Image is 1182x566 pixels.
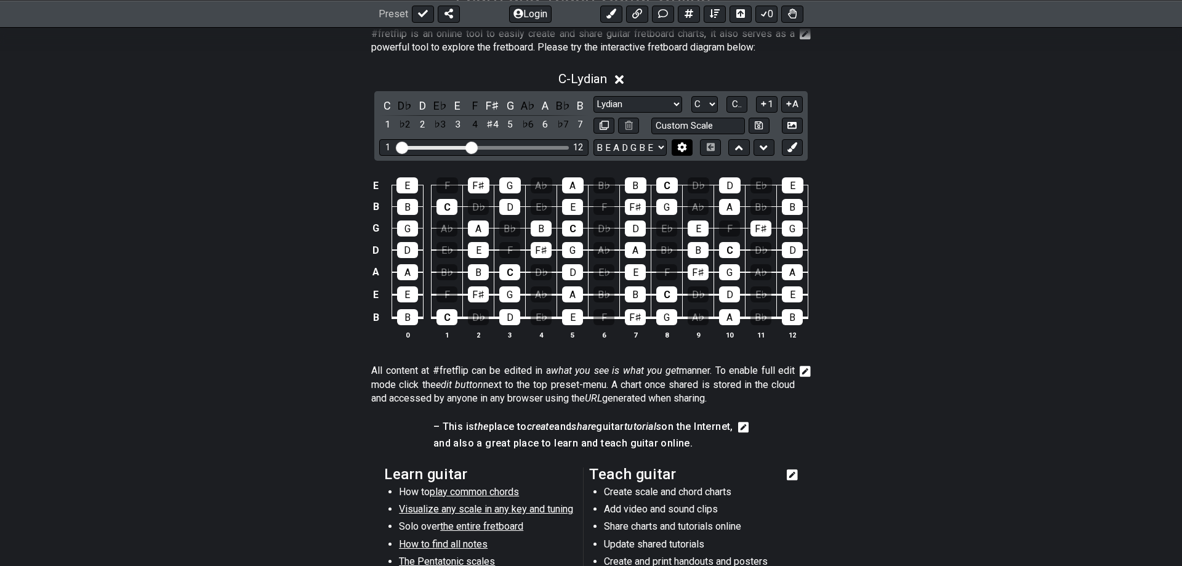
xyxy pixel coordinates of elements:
[436,286,457,302] div: F
[593,96,682,113] select: Scale
[719,220,740,237] div: F
[562,264,583,280] div: D
[467,97,483,114] div: toggle pitch class
[371,364,795,405] p: All content at #fretflip can be edited in a manner. To enable full edit mode click the next to th...
[369,283,384,306] td: E
[688,177,709,193] div: D♭
[551,365,680,376] em: what you see is what you get
[433,420,733,453] span: Click to edit
[782,139,803,156] button: Add marker
[652,5,674,22] button: Add Text
[726,96,747,113] button: C..
[678,5,700,22] button: Add scale/chord fretkit item
[379,97,395,114] div: toggle pitch class
[750,286,771,302] div: E♭
[385,142,390,153] div: 1
[399,520,574,537] li: Solo over
[704,5,726,22] button: Open sort Window
[436,242,457,258] div: E♭
[688,199,709,215] div: A♭
[384,467,577,481] h2: Learn guitar
[562,199,583,215] div: E
[468,220,489,237] div: A
[781,5,803,22] button: Toggle Dexterity for all fretkits
[782,264,803,280] div: A
[531,264,552,280] div: D♭
[787,467,798,482] i: Edit
[369,175,384,196] td: E
[782,118,803,134] button: Create Image
[397,264,418,280] div: A
[399,485,574,503] li: How to
[593,177,615,193] div: B♭
[436,220,457,237] div: A♭
[728,139,749,156] button: Move up
[691,96,718,113] select: Tonic/Root
[714,328,746,341] th: 10
[531,286,552,302] div: A♭
[526,328,557,341] th: 4
[593,199,614,215] div: F
[600,5,622,22] button: Add an identical marker to each fretkit.
[499,309,520,325] div: D
[399,503,573,515] span: Visualize any scale in any key and tuning
[494,328,526,341] th: 3
[436,309,457,325] div: C
[593,309,614,325] div: F
[449,116,465,133] div: toggle scale degree
[656,286,677,302] div: C
[369,196,384,217] td: B
[531,242,552,258] div: F♯
[468,309,489,325] div: D♭
[433,437,733,450] h4: and also a great place to learn and teach guitar online.
[397,286,418,302] div: E
[369,261,384,283] td: A
[371,364,795,405] span: Click to edit
[800,364,811,379] i: Edit
[562,177,584,193] div: A
[414,116,430,133] div: toggle scale degree
[412,5,434,22] button: Done edit!
[754,139,774,156] button: Move down
[438,5,460,22] button: Share Preset
[531,199,552,215] div: E♭
[688,286,709,302] div: D♭
[746,328,777,341] th: 11
[656,199,677,215] div: G
[436,177,458,193] div: F
[756,96,777,113] button: 1
[719,264,740,280] div: G
[499,264,520,280] div: C
[369,305,384,329] td: B
[557,328,589,341] th: 5
[732,99,742,110] span: C..
[782,309,803,325] div: B
[531,309,552,325] div: E♭
[730,5,752,22] button: Toggle horizontal chord view
[688,242,709,258] div: B
[571,421,596,432] em: share
[749,118,770,134] button: Store user defined scale
[656,242,677,258] div: B♭
[719,242,740,258] div: C
[750,199,771,215] div: B♭
[688,220,709,237] div: E
[432,328,463,341] th: 1
[484,116,501,133] div: toggle scale degree
[719,199,740,215] div: A
[397,242,418,258] div: D
[527,421,554,432] em: create
[520,116,536,133] div: toggle scale degree
[432,116,448,133] div: toggle scale degree
[604,520,779,537] li: Share charts and tutorials online
[499,242,520,258] div: F
[625,286,646,302] div: B
[468,242,489,258] div: E
[618,118,639,134] button: Delete
[463,328,494,341] th: 2
[468,264,489,280] div: B
[625,220,646,237] div: D
[468,177,489,193] div: F♯
[436,264,457,280] div: B♭
[440,520,523,532] span: the entire fretboard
